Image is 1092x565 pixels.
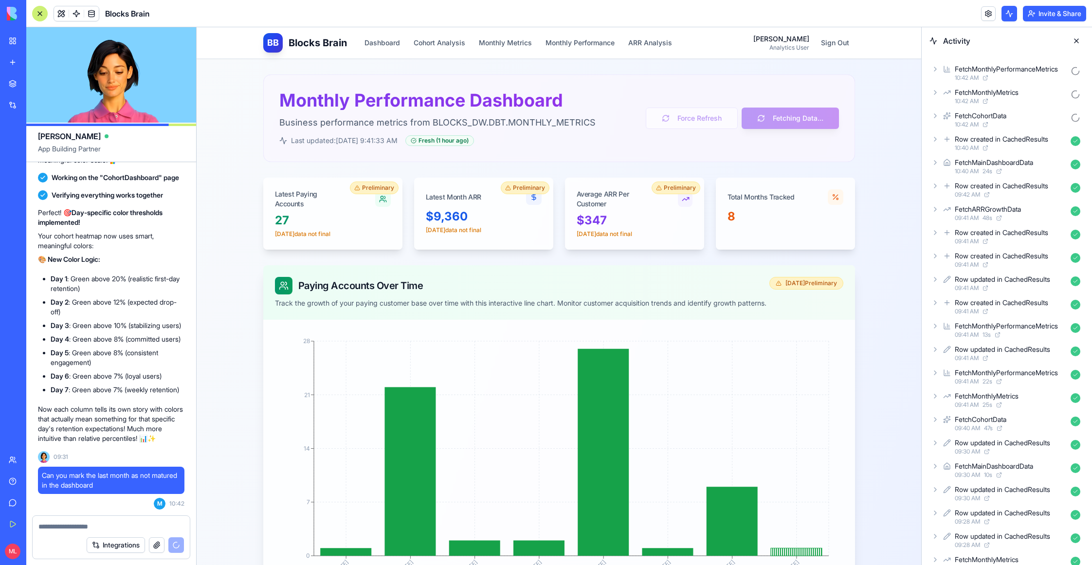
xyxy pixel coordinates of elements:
[380,162,482,182] div: Average ARR Per Customer
[955,88,1019,97] div: FetchMonthlyMetrics
[557,7,613,17] div: [PERSON_NAME]
[107,310,113,317] tspan: 28
[51,385,184,395] li: : Green above 7% (weekly retention)
[955,391,1019,401] div: FetchMonthlyMetrics
[105,8,149,19] span: Blocks Brain
[83,63,399,83] h1: Monthly Performance Dashboard
[51,334,184,344] li: : Green above 8% (committed users)
[984,424,993,432] span: 47 s
[165,157,198,164] span: Preliminary
[983,331,991,339] span: 13 s
[955,214,979,222] span: 09:41 AM
[955,181,1048,191] div: Row created in CachedResults
[51,371,184,381] li: : Green above 7% (loyal users)
[162,7,209,24] button: Dashboard
[955,378,979,385] span: 09:41 AM
[955,74,979,82] span: 10:42 AM
[955,415,1006,424] div: FetchCohortData
[78,250,570,267] div: Paying Accounts Over Time
[955,237,979,245] span: 09:41 AM
[87,537,145,553] button: Integrations
[107,418,113,425] tspan: 14
[51,274,184,293] li: : Green above 20% (realistic first-day retention)
[92,9,150,22] h1: Blocks Brain
[316,157,348,164] span: Preliminary
[955,494,980,502] span: 09:30 AM
[955,308,979,315] span: 09:41 AM
[51,274,67,283] strong: Day 1
[380,203,496,211] div: [DATE] data not final
[38,208,184,227] p: Perfect! 🎯
[955,531,1050,541] div: Row updated in CachedResults
[955,448,980,456] span: 09:30 AM
[467,157,499,164] span: Preliminary
[955,321,1058,331] div: FetchMonthlyPerformanceMetrics
[229,182,345,197] div: $9,360
[108,364,113,371] tspan: 21
[83,89,399,102] p: Business performance metrics from BLOCKS_DW.DBT.MONTHLY_METRICS
[380,185,496,201] div: $347
[531,165,629,175] div: Total Months Tracked
[955,508,1050,518] div: Row updated in CachedResults
[955,555,1019,565] div: FetchMonthlyMetrics
[955,134,1048,144] div: Row created in CachedResults
[71,9,82,22] span: BB
[955,144,979,152] span: 10:40 AM
[984,471,992,479] span: 10 s
[943,35,1063,47] span: Activity
[54,453,68,461] span: 09:31
[51,298,69,306] strong: Day 2
[51,385,69,394] strong: Day 7
[78,271,570,281] div: Track the growth of your paying customer base over time with this interactive line chart. Monitor...
[983,167,992,175] span: 24 s
[955,345,1050,354] div: Row updated in CachedResults
[955,97,979,105] span: 10:42 AM
[109,525,113,532] tspan: 0
[38,130,101,142] span: [PERSON_NAME]
[955,518,980,526] span: 09:28 AM
[955,541,980,549] span: 09:28 AM
[955,354,979,362] span: 09:41 AM
[531,182,647,197] div: 8
[426,7,481,24] a: ARR Analysis
[51,335,69,343] strong: Day 4
[955,461,1033,471] div: FetchMainDashboardData
[955,191,980,199] span: 09:42 AM
[983,401,992,409] span: 25 s
[955,274,1050,284] div: Row updated in CachedResults
[955,471,980,479] span: 09:30 AM
[211,7,274,24] button: Cohort Analysis
[38,208,163,226] strong: Day-specific color thresholds implemented!
[955,251,1048,261] div: Row created in CachedResults
[955,158,1033,167] div: FetchMainDashboardData
[343,7,424,24] button: Monthly Performance
[42,471,181,490] span: Can you mark the last month as not matured in the dashboard
[229,165,316,175] div: Latest Month ARR
[51,321,184,330] li: : Green above 10% (stabilizing users)
[955,485,1050,494] div: Row updated in CachedResults
[51,321,69,329] strong: Day 3
[78,185,194,201] div: 27
[229,199,345,207] div: [DATE] data not final
[7,7,67,20] img: logo
[955,167,979,175] span: 10:40 AM
[51,372,69,380] strong: Day 6
[983,378,992,385] span: 22 s
[51,348,69,357] strong: Day 5
[955,284,979,292] span: 09:41 AM
[38,255,100,263] strong: 🎨 New Color Logic:
[110,471,113,478] tspan: 7
[955,204,1021,214] div: FetchARRGrowthData
[955,401,979,409] span: 09:41 AM
[78,162,179,182] div: Latest Paying Accounts
[94,109,201,118] span: Last updated: [DATE] 9:41:33 AM
[955,111,1006,121] div: FetchCohortData
[276,7,341,24] button: Monthly Metrics
[955,331,979,339] span: 09:41 AM
[38,404,184,443] p: Now each column tells its own story with colors that actually mean something for that specific da...
[955,261,979,269] span: 09:41 AM
[38,231,184,251] p: Your cohort heatmap now uses smart, meaningful colors:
